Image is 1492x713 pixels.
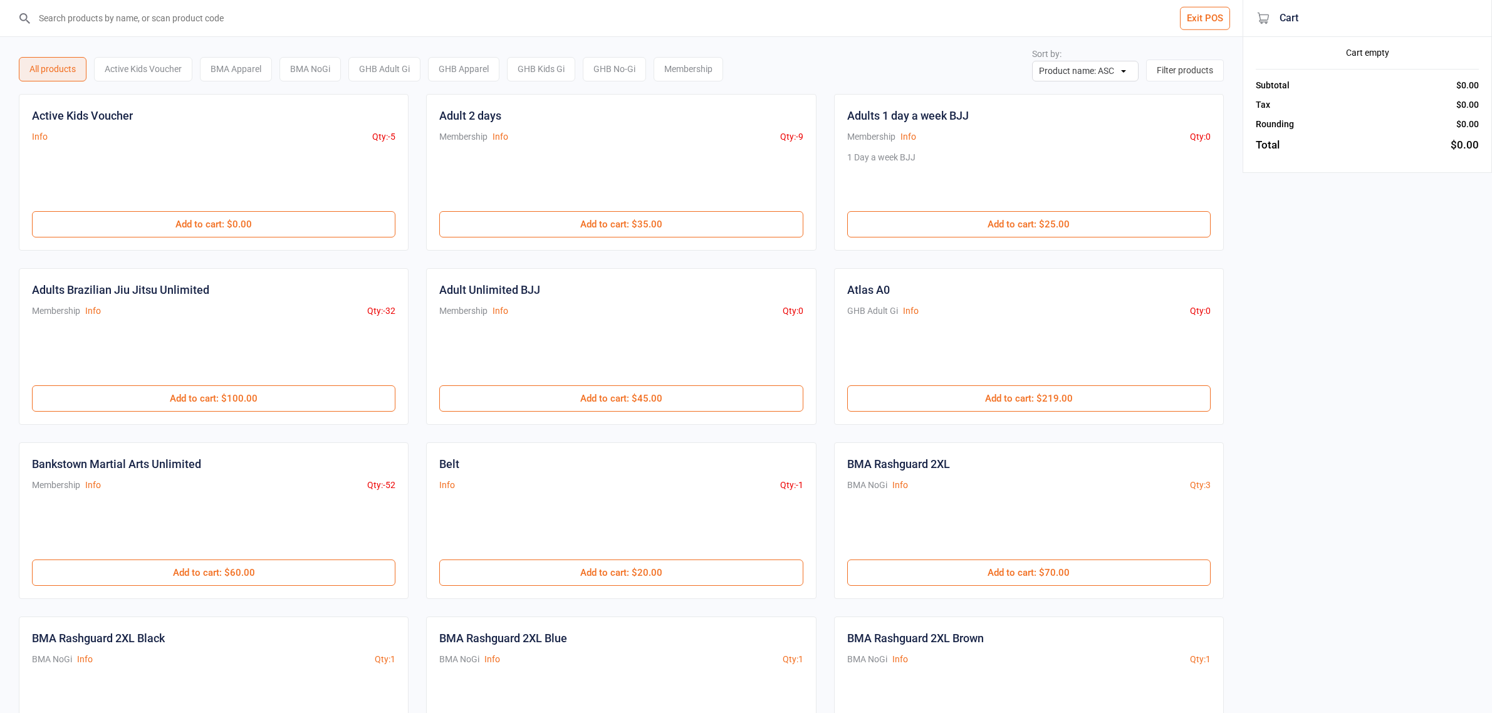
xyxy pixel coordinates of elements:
div: Qty: -9 [780,130,803,143]
button: Add to cart: $20.00 [439,559,803,586]
button: Add to cart: $100.00 [32,385,395,412]
div: $0.00 [1456,79,1479,92]
div: Tax [1256,98,1270,112]
button: Add to cart: $60.00 [32,559,395,586]
div: BMA NoGi [847,653,887,666]
div: GHB Apparel [428,57,499,81]
button: Info [484,653,500,666]
div: BMA NoGi [847,479,887,492]
div: BMA NoGi [32,653,72,666]
div: Membership [32,479,80,492]
div: BMA NoGi [439,653,479,666]
button: Info [32,130,48,143]
div: Cart empty [1256,46,1479,60]
button: Info [85,304,101,318]
div: Qty: 0 [783,304,803,318]
div: Qty: -52 [367,479,395,492]
div: BMA NoGi [279,57,341,81]
button: Add to cart: $35.00 [439,211,803,237]
div: Membership [439,130,488,143]
div: Total [1256,137,1280,154]
div: Membership [439,304,488,318]
div: Qty: 1 [375,653,395,666]
button: Add to cart: $70.00 [847,559,1211,586]
button: Info [892,479,908,492]
div: Adult Unlimited BJJ [439,281,540,298]
div: All products [19,57,86,81]
button: Info [77,653,93,666]
div: Qty: 1 [1190,653,1211,666]
div: Rounding [1256,118,1294,131]
div: GHB No-Gi [583,57,646,81]
div: BMA Rashguard 2XL [847,455,950,472]
button: Add to cart: $25.00 [847,211,1211,237]
button: Info [85,479,101,492]
div: Active Kids Voucher [94,57,192,81]
div: Membership [847,130,895,143]
div: $0.00 [1451,137,1479,154]
div: $0.00 [1456,118,1479,131]
div: BMA Rashguard 2XL Blue [439,630,567,647]
div: Qty: -1 [780,479,803,492]
button: Info [903,304,919,318]
div: $0.00 [1456,98,1479,112]
div: GHB Kids Gi [507,57,575,81]
div: Qty: -32 [367,304,395,318]
div: Membership [654,57,723,81]
div: Adult 2 days [439,107,501,124]
div: Adults Brazilian Jiu Jitsu Unlimited [32,281,209,298]
button: Exit POS [1180,7,1230,30]
div: BMA Rashguard 2XL Brown [847,630,984,647]
div: BMA Apparel [200,57,272,81]
div: Membership [32,304,80,318]
div: Qty: -5 [372,130,395,143]
button: Add to cart: $45.00 [439,385,803,412]
button: Info [493,304,508,318]
div: Subtotal [1256,79,1290,92]
button: Add to cart: $219.00 [847,385,1211,412]
label: Sort by: [1032,49,1062,59]
button: Filter products [1146,60,1224,81]
div: Belt [439,455,459,472]
button: Info [493,130,508,143]
button: Info [892,653,908,666]
button: Add to cart: $0.00 [32,211,395,237]
div: Active Kids Voucher [32,107,133,124]
div: 1 Day a week BJJ [847,151,916,199]
div: Atlas A0 [847,281,890,298]
div: Qty: 1 [783,653,803,666]
div: Qty: 3 [1190,479,1211,492]
div: Qty: 0 [1190,130,1211,143]
div: Qty: 0 [1190,304,1211,318]
div: Adults 1 day a week BJJ [847,107,969,124]
div: BMA Rashguard 2XL Black [32,630,165,647]
div: GHB Adult Gi [847,304,898,318]
div: Bankstown Martial Arts Unlimited [32,455,201,472]
button: Info [900,130,916,143]
div: GHB Adult Gi [348,57,420,81]
button: Info [439,479,455,492]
